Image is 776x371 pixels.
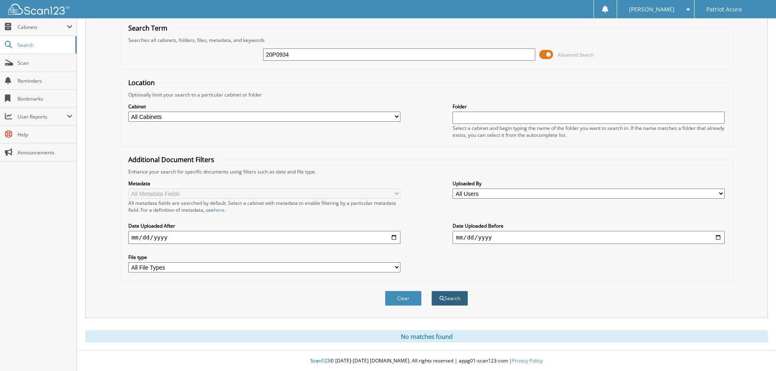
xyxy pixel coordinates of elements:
[128,254,400,261] label: File type
[385,291,422,306] button: Clear
[18,149,73,156] span: Announcements
[431,291,468,306] button: Search
[18,95,73,102] span: Bookmarks
[512,357,543,364] a: Privacy Policy
[77,351,776,371] div: © [DATE]-[DATE] [DOMAIN_NAME]. All rights reserved | appg01-scan123-com |
[453,125,725,138] div: Select a cabinet and begin typing the name of the folder you want to search in. If the name match...
[128,222,400,229] label: Date Uploaded After
[8,4,69,15] img: scan123-logo-white.svg
[453,103,725,110] label: Folder
[128,200,400,213] div: All metadata fields are searched by default. Select a cabinet with metadata to enable filtering b...
[18,59,73,66] span: Scan
[124,78,159,87] legend: Location
[214,206,224,213] a: here
[85,330,768,342] div: No matches found
[310,357,330,364] span: Scan123
[124,91,729,98] div: Optionally limit your search to a particular cabinet or folder
[453,180,725,187] label: Uploaded By
[124,168,729,175] div: Enhance your search for specific documents using filters such as date and file type.
[18,24,67,31] span: Cabinets
[128,180,400,187] label: Metadata
[128,103,400,110] label: Cabinet
[453,222,725,229] label: Date Uploaded Before
[124,155,218,164] legend: Additional Document Filters
[124,37,729,44] div: Searches all cabinets, folders, files, metadata, and keywords
[18,131,73,138] span: Help
[558,52,594,58] span: Advanced Search
[124,24,171,33] legend: Search Term
[18,77,73,84] span: Reminders
[18,113,67,120] span: User Reports
[706,7,742,12] span: Patriot Acura
[18,42,71,48] span: Search
[629,7,675,12] span: [PERSON_NAME]
[453,231,725,244] input: end
[128,231,400,244] input: start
